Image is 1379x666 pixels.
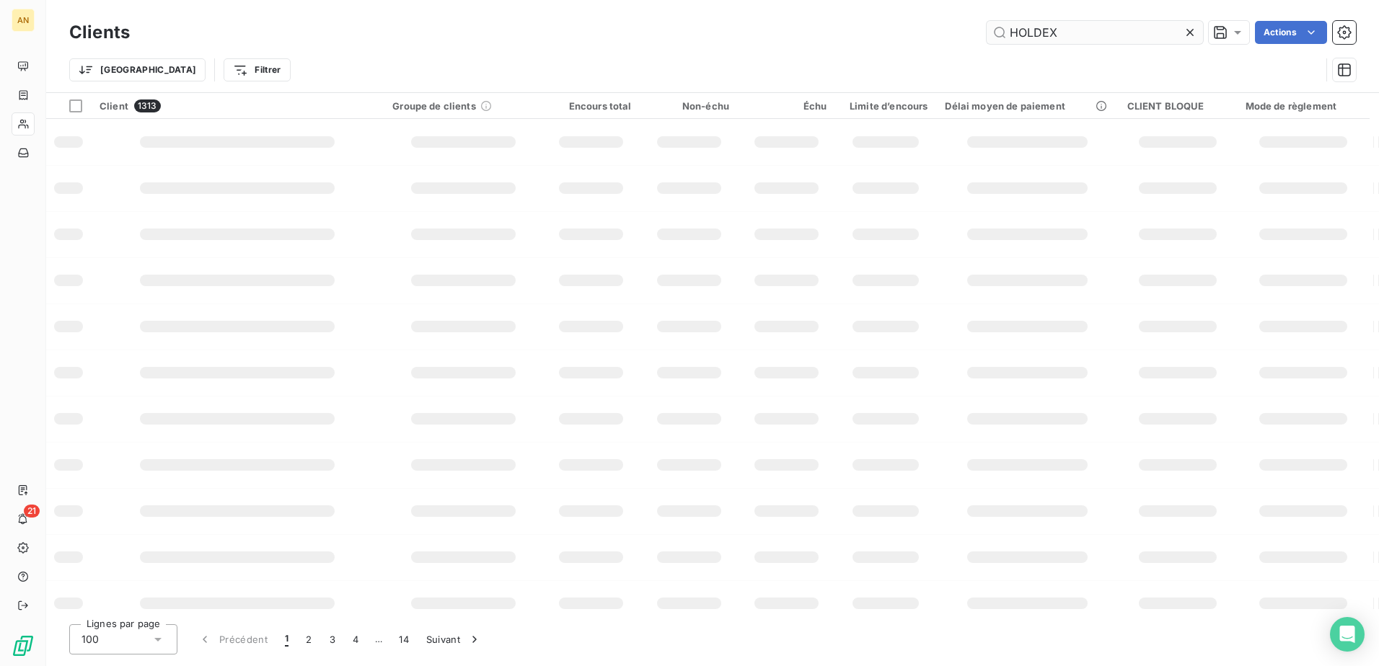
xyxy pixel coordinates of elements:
[945,100,1109,112] div: Délai moyen de paiement
[1127,100,1228,112] div: CLIENT BLOQUE
[297,624,320,654] button: 2
[551,100,631,112] div: Encours total
[12,634,35,657] img: Logo LeanPay
[1255,21,1327,44] button: Actions
[1330,617,1365,652] div: Open Intercom Messenger
[285,632,288,647] span: 1
[12,9,35,32] div: AN
[81,632,99,647] span: 100
[24,505,40,518] span: 21
[418,624,490,654] button: Suivant
[224,58,290,81] button: Filtrer
[746,100,827,112] div: Échu
[649,100,729,112] div: Non-échu
[392,100,476,112] span: Groupe de clients
[987,21,1203,44] input: Rechercher
[1246,100,1362,112] div: Mode de règlement
[134,99,161,112] span: 1313
[100,100,128,112] span: Client
[390,624,418,654] button: 14
[367,628,390,651] span: …
[844,100,928,112] div: Limite d’encours
[69,58,206,81] button: [GEOGRAPHIC_DATA]
[344,624,367,654] button: 4
[189,624,276,654] button: Précédent
[276,624,297,654] button: 1
[321,624,344,654] button: 3
[69,19,130,45] h3: Clients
